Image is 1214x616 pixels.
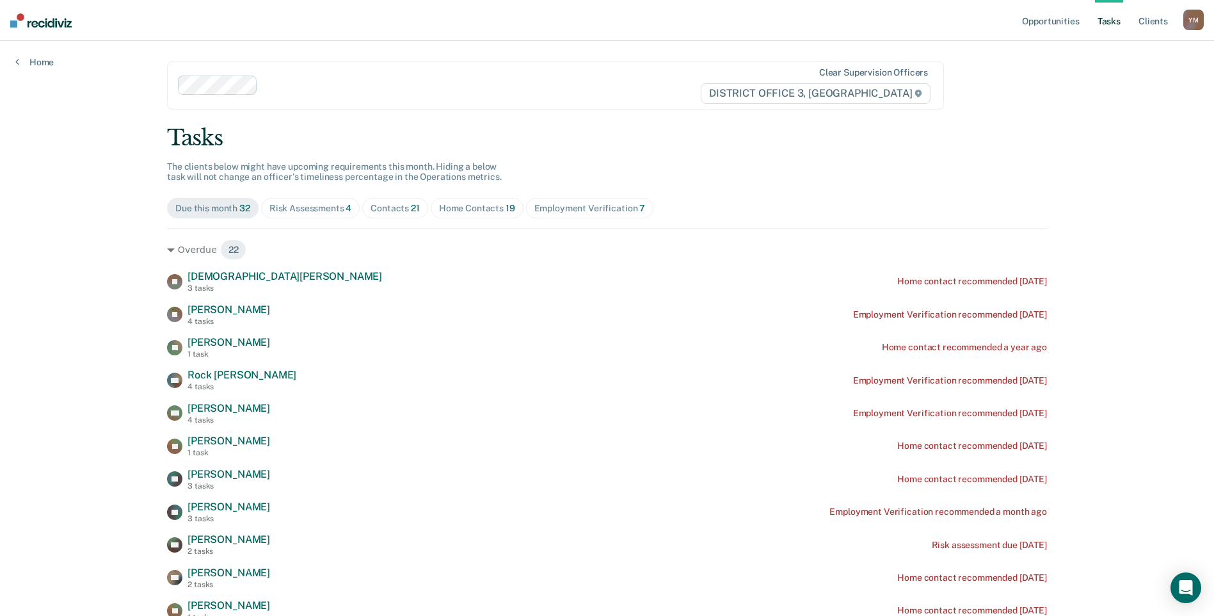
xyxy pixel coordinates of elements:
span: 32 [239,203,250,213]
div: Employment Verification [534,203,646,214]
span: [PERSON_NAME] [188,468,270,480]
div: Home contact recommended [DATE] [897,605,1047,616]
div: Open Intercom Messenger [1170,572,1201,603]
span: [PERSON_NAME] [188,567,270,579]
div: Home contact recommended [DATE] [897,572,1047,583]
div: Employment Verification recommended [DATE] [853,309,1047,320]
div: 3 tasks [188,284,382,293]
div: Home contact recommended [DATE] [897,276,1047,287]
div: 2 tasks [188,580,270,589]
img: Recidiviz [10,13,72,28]
span: [PERSON_NAME] [188,533,270,546]
div: Home Contacts [439,203,515,214]
span: [PERSON_NAME] [188,435,270,447]
span: [PERSON_NAME] [188,501,270,513]
span: 4 [346,203,351,213]
div: Employment Verification recommended [DATE] [853,375,1047,386]
div: Y M [1183,10,1204,30]
span: Rock [PERSON_NAME] [188,369,296,381]
div: Home contact recommended [DATE] [897,441,1047,451]
button: YM [1183,10,1204,30]
span: 7 [639,203,645,213]
div: 4 tasks [188,416,270,425]
div: 4 tasks [188,317,270,326]
span: The clients below might have upcoming requirements this month. Hiding a below task will not chang... [167,161,502,182]
div: 1 task [188,448,270,457]
span: [PERSON_NAME] [188,336,270,348]
span: 22 [220,239,247,260]
span: 19 [506,203,515,213]
div: Contacts [371,203,420,214]
div: Employment Verification recommended [DATE] [853,408,1047,419]
div: Home contact recommended a year ago [882,342,1047,353]
span: [PERSON_NAME] [188,599,270,612]
a: Home [15,56,54,68]
span: [PERSON_NAME] [188,402,270,414]
div: 1 task [188,350,270,359]
div: Risk assessment due [DATE] [932,540,1047,551]
div: Clear supervision officers [819,67,928,78]
div: Tasks [167,125,1047,151]
div: Due this month [175,203,250,214]
span: [DEMOGRAPHIC_DATA][PERSON_NAME] [188,270,382,282]
span: [PERSON_NAME] [188,304,270,316]
div: 2 tasks [188,547,270,556]
span: 21 [411,203,420,213]
div: Employment Verification recommended a month ago [829,507,1046,517]
span: DISTRICT OFFICE 3, [GEOGRAPHIC_DATA] [701,83,930,104]
div: 3 tasks [188,514,270,523]
div: 3 tasks [188,482,270,490]
div: Overdue 22 [167,239,1047,260]
div: Risk Assessments [269,203,352,214]
div: 4 tasks [188,382,296,391]
div: Home contact recommended [DATE] [897,474,1047,485]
